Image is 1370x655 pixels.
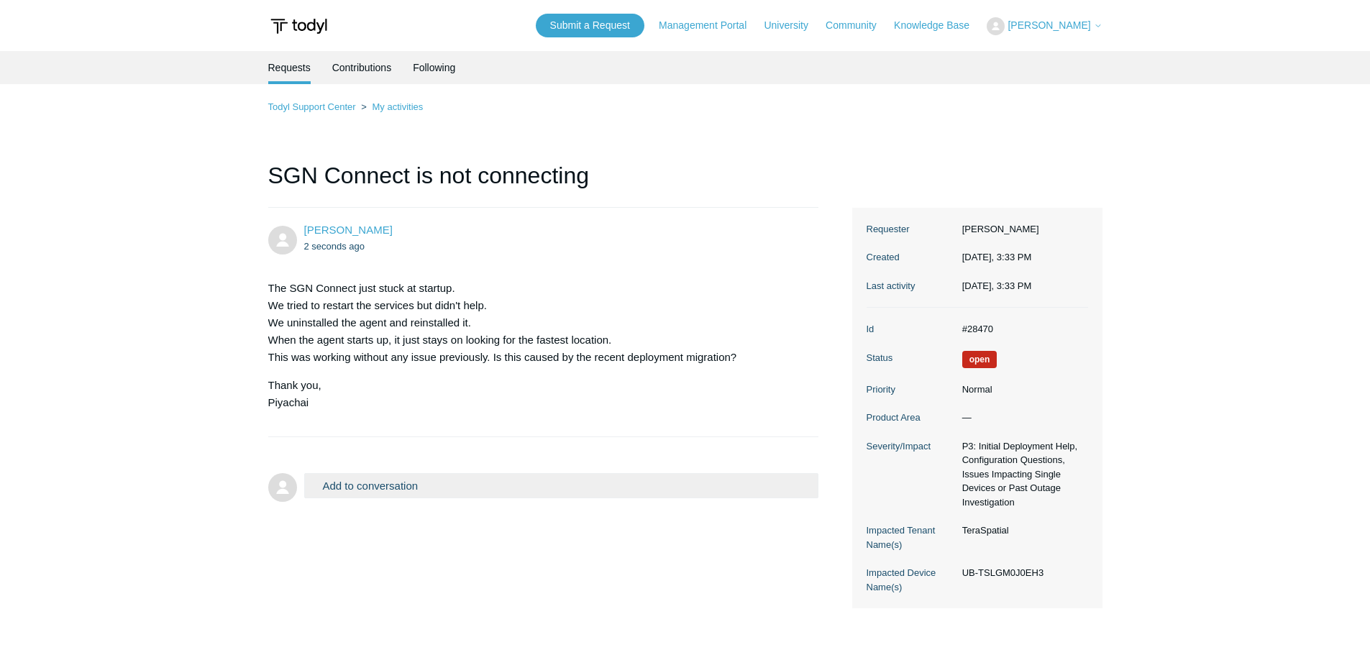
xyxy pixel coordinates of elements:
a: Submit a Request [536,14,644,37]
dt: Severity/Impact [867,439,955,454]
dd: — [955,411,1088,425]
a: University [764,18,822,33]
button: Add to conversation [304,473,819,498]
time: 09/26/2025, 15:33 [962,280,1032,291]
dt: Priority [867,383,955,397]
li: Requests [268,51,311,84]
img: Todyl Support Center Help Center home page [268,13,329,40]
a: Contributions [332,51,392,84]
dt: Impacted Tenant Name(s) [867,523,955,551]
dt: Status [867,351,955,365]
span: We are working on a response for you [962,351,997,368]
p: Thank you, Piyachai [268,377,805,411]
dd: UB-TSLGM0J0EH3 [955,566,1088,580]
li: My activities [358,101,423,112]
a: Following [413,51,455,84]
dd: #28470 [955,322,1088,336]
a: My activities [372,101,423,112]
button: [PERSON_NAME] [987,17,1102,35]
a: Knowledge Base [894,18,984,33]
span: [PERSON_NAME] [1008,19,1090,31]
time: 09/26/2025, 15:33 [962,252,1032,262]
a: Management Portal [659,18,761,33]
dt: Created [867,250,955,265]
a: Todyl Support Center [268,101,356,112]
a: Community [826,18,891,33]
span: Piyachai Uachaikul [304,224,393,236]
time: 09/26/2025, 15:33 [304,241,365,252]
dd: P3: Initial Deployment Help, Configuration Questions, Issues Impacting Single Devices or Past Out... [955,439,1088,510]
dt: Id [867,322,955,336]
a: [PERSON_NAME] [304,224,393,236]
li: Todyl Support Center [268,101,359,112]
dd: TeraSpatial [955,523,1088,538]
dt: Last activity [867,279,955,293]
dt: Impacted Device Name(s) [867,566,955,594]
h1: SGN Connect is not connecting [268,158,819,208]
dt: Requester [867,222,955,237]
dd: [PERSON_NAME] [955,222,1088,237]
dd: Normal [955,383,1088,397]
p: The SGN Connect just stuck at startup. We tried to restart the services but didn't help. We unins... [268,280,805,366]
dt: Product Area [867,411,955,425]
